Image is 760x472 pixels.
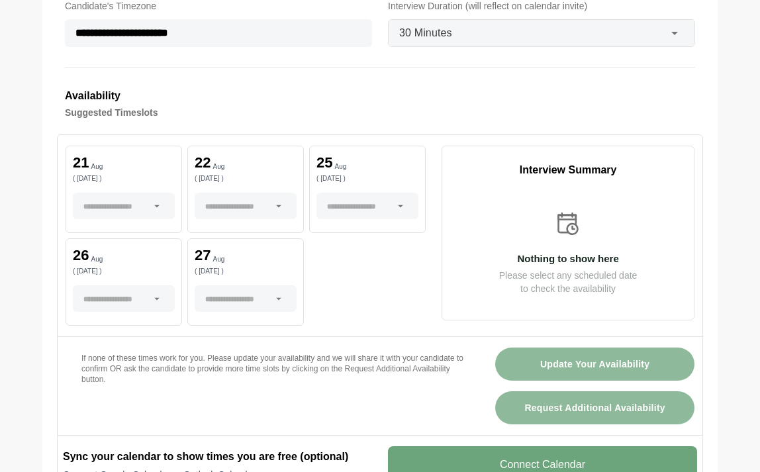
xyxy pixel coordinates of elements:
button: Request Additional Availability [495,391,694,424]
h2: Sync your calendar to show times you are free (optional) [63,449,372,465]
h4: Suggested Timeslots [65,105,695,120]
p: 25 [316,156,332,170]
p: 21 [73,156,89,170]
img: calender [554,210,582,238]
p: Aug [213,164,225,170]
p: 27 [195,248,211,263]
span: 30 Minutes [399,24,452,42]
p: Aug [213,256,225,263]
p: 22 [195,156,211,170]
p: If none of these times work for you. Please update your availability and we will share it with yo... [81,353,463,385]
button: Update Your Availability [495,348,694,381]
p: ( [DATE] ) [316,175,418,182]
p: Please select any scheduled date to check the availability [442,269,694,295]
h3: Availability [65,87,695,105]
p: Interview Summary [442,162,694,178]
p: ( [DATE] ) [73,175,175,182]
p: Aug [91,256,103,263]
p: ( [DATE] ) [195,268,297,275]
p: Nothing to show here [442,254,694,263]
p: 26 [73,248,89,263]
p: ( [DATE] ) [195,175,297,182]
p: Aug [335,164,347,170]
p: Aug [91,164,103,170]
p: ( [DATE] ) [73,268,175,275]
